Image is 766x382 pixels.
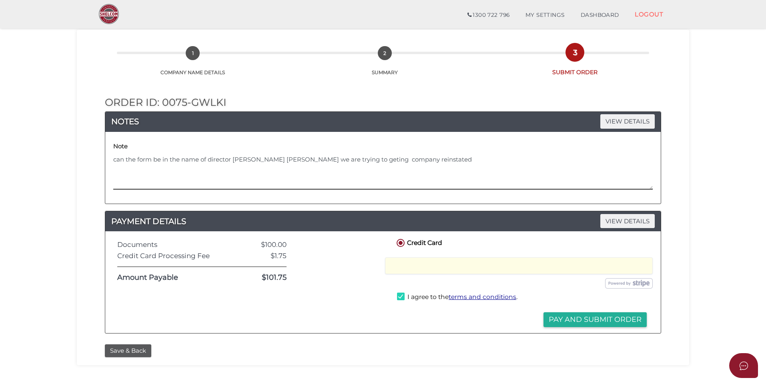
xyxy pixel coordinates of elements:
[459,7,517,23] a: 1300 722 796
[228,241,293,249] div: $100.00
[600,214,655,228] span: VIEW DETAILS
[105,344,151,358] button: Save & Back
[113,143,128,150] h4: Note
[390,262,648,269] iframe: Secure card payment input frame
[397,293,517,303] label: I agree to the .
[228,274,293,282] div: $101.75
[395,237,442,247] label: Credit Card
[481,54,669,76] a: 3SUBMIT ORDER
[543,312,647,327] button: Pay and Submit Order
[105,115,661,128] h4: NOTES
[627,6,671,22] a: LOGOUT
[111,241,228,249] div: Documents
[105,115,661,128] a: NOTESVIEW DETAILS
[289,55,481,76] a: 2SUMMARY
[378,46,392,60] span: 2
[573,7,627,23] a: DASHBOARD
[105,215,661,228] h4: PAYMENT DETAILS
[568,45,582,59] span: 3
[517,7,573,23] a: MY SETTINGS
[111,252,228,260] div: Credit Card Processing Fee
[729,353,758,378] button: Open asap
[186,46,200,60] span: 1
[97,55,289,76] a: 1COMPANY NAME DETAILS
[605,278,653,289] img: stripe.png
[105,215,661,228] a: PAYMENT DETAILSVIEW DETAILS
[111,274,228,282] div: Amount Payable
[600,114,655,128] span: VIEW DETAILS
[228,252,293,260] div: $1.75
[449,293,516,301] a: terms and conditions
[105,97,661,108] h2: Order ID: 0075-gWLKi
